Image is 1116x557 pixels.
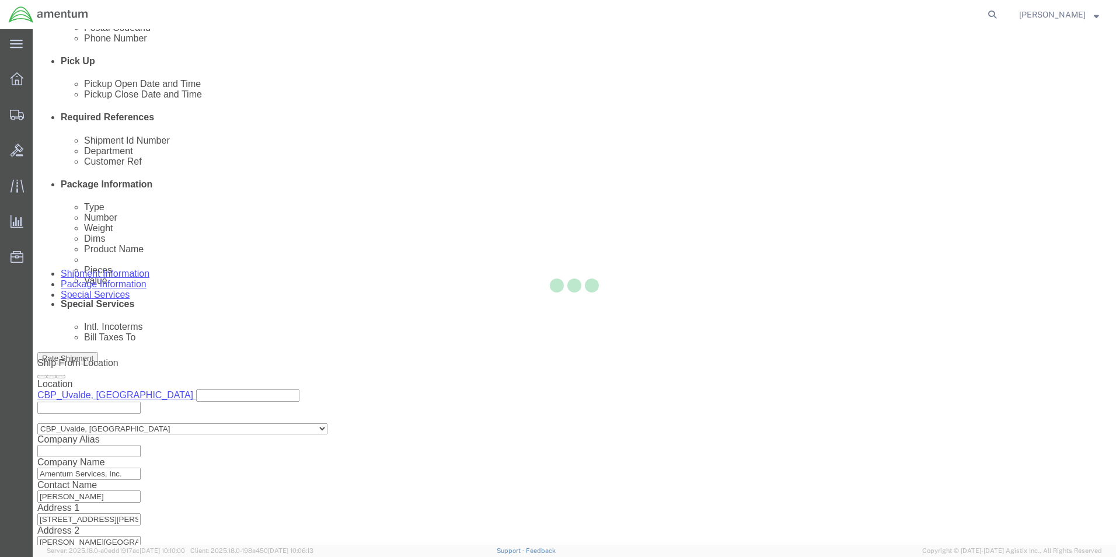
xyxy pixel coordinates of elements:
[526,547,556,554] a: Feedback
[8,6,89,23] img: logo
[139,547,185,554] span: [DATE] 10:10:00
[1019,8,1086,21] span: Valentin Ortega
[47,547,185,554] span: Server: 2025.18.0-a0edd1917ac
[268,547,313,554] span: [DATE] 10:06:13
[1019,8,1100,22] button: [PERSON_NAME]
[190,547,313,554] span: Client: 2025.18.0-198a450
[922,546,1102,556] span: Copyright © [DATE]-[DATE] Agistix Inc., All Rights Reserved
[497,547,526,554] a: Support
